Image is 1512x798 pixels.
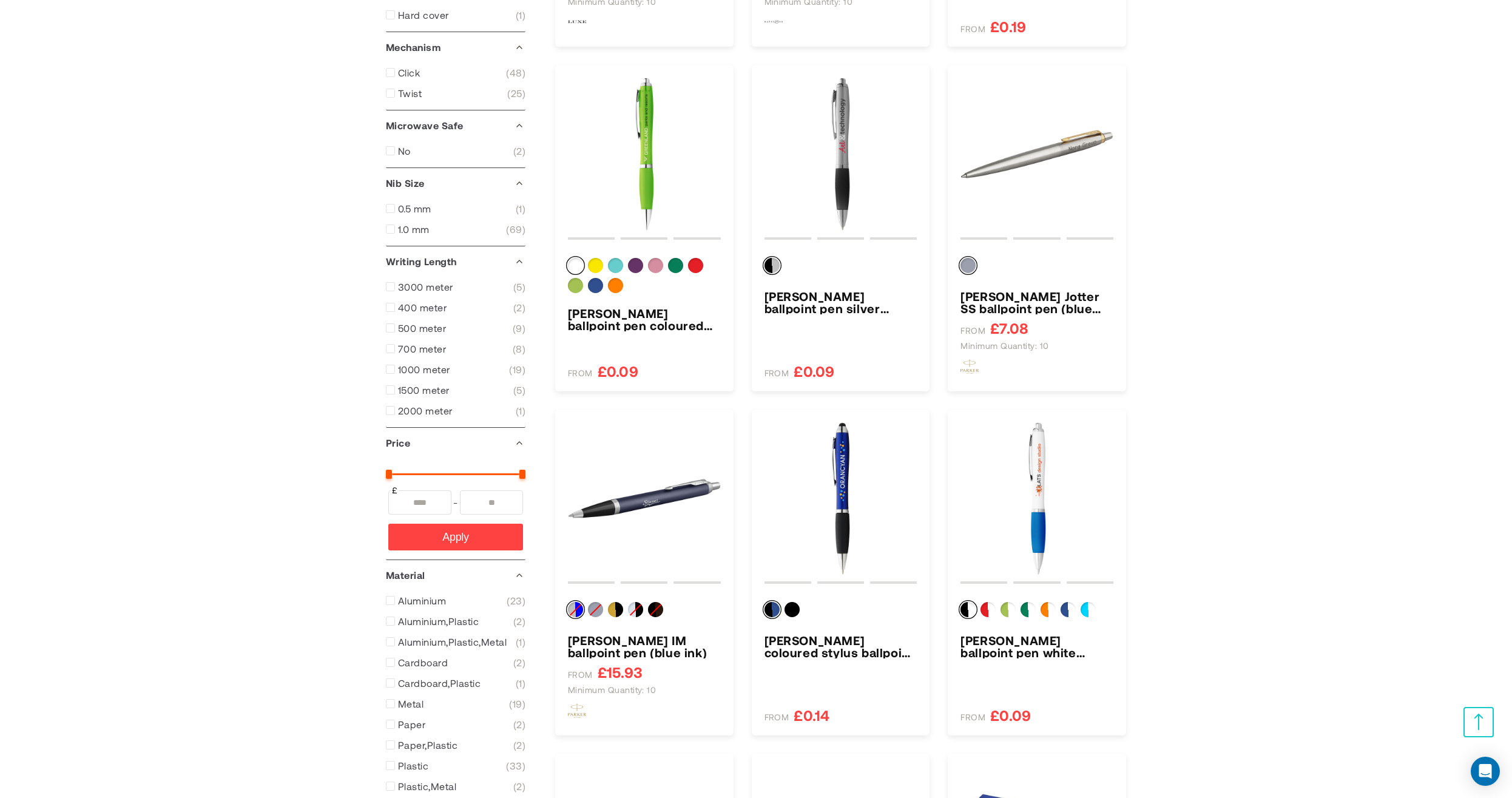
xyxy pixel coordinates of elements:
div: Silver&Solid black [764,258,780,273]
div: Metal [588,602,603,617]
a: Aluminium,Plastic 2 [386,615,525,627]
div: Writing Length [386,246,525,277]
span: £0.14 [794,708,829,723]
div: White&Aqua [1081,602,1096,617]
div: Material [386,560,525,590]
span: 1500 meter [398,384,450,396]
div: Yellow [588,258,603,273]
div: Purple [628,258,643,273]
span: 2 [513,657,525,669]
a: Aluminium,Plastic,Metal 1 [386,636,525,648]
span: 0.5 mm [398,203,431,215]
a: Paper 2 [386,719,525,731]
div: Espresso&Solid black [648,602,663,617]
span: Aluminium,Plastic,Metal [398,636,507,648]
span: £15.93 [598,664,643,680]
div: Orange [608,278,623,293]
a: Nash ballpoint pen coloured barrel and grip (blue ink) [568,307,721,331]
span: FROM [764,712,789,723]
span: Paper,Plastic [398,739,457,751]
span: £0.09 [598,363,638,379]
div: Open Intercom Messenger [1471,757,1500,786]
button: Apply [388,524,523,550]
a: Metal 19 [386,698,525,710]
span: 1 [516,405,525,417]
span: Plastic,Metal [398,780,456,793]
span: 8 [513,343,525,355]
a: No 2 [386,145,525,157]
img: Nash ballpoint pen silver barrel and coloured grip (blue ink) [764,78,917,231]
div: Transparent white [568,258,583,273]
a: 1500 meter 5 [386,384,525,396]
span: £ [391,484,399,496]
span: 2 [513,739,525,751]
h3: [PERSON_NAME] Jotter SS ballpoint pen (blue ink) [960,290,1113,314]
span: 5 [513,384,525,396]
a: Paper,Plastic 2 [386,739,525,751]
a: Nash ballpoint pen white barrel and coloured grip (blue ink) [960,634,1113,658]
div: White&Solid black [960,602,976,617]
a: Aluminium 23 [386,595,525,607]
a: Nash coloured stylus ballpoint pen with black grip (blue ink) [764,634,917,658]
span: 1000 meter [398,363,450,376]
a: Cardboard,Plastic 1 [386,677,525,689]
h3: [PERSON_NAME] coloured stylus ballpoint pen with black grip (blue ink) [764,634,917,658]
a: 2000 meter 1 [386,405,525,417]
a: Parker IM ballpoint pen (blue ink) [568,634,721,658]
div: Price [386,428,525,458]
div: Mechanism [386,32,525,63]
div: White&Lime [1001,602,1016,617]
div: Solid black&Chrome [628,602,643,617]
span: - [451,490,460,515]
div: Nib Size [386,168,525,198]
span: 700 meter [398,343,446,355]
img: Parker IM ballpoint pen (blue ink) [568,422,721,575]
div: Microwave Safe [386,110,525,141]
img: Nash coloured stylus ballpoint pen with black grip (blue ink) [764,422,917,575]
span: 1 [516,677,525,689]
span: £0.09 [990,708,1031,723]
span: Plastic [398,760,428,772]
span: 500 meter [398,322,446,334]
div: Solid black&Gold [608,602,623,617]
span: FROM [568,669,593,680]
span: Click [398,67,420,79]
span: £0.09 [794,363,834,379]
span: Aluminium [398,595,446,607]
div: Colour [764,602,917,622]
div: White&Red [980,602,996,617]
input: To [460,490,523,515]
a: Nash ballpoint pen silver barrel and coloured grip (blue ink) [764,290,917,314]
span: 1.0 mm [398,223,430,235]
span: Paper [398,719,425,731]
span: 23 [507,595,525,607]
a: 0.5 mm 1 [386,203,525,215]
span: 2 [513,719,525,731]
span: Twist [398,87,422,100]
div: Stainless steel [960,258,976,273]
span: 1 [516,203,525,215]
span: FROM [764,368,789,379]
span: Minimum quantity: 10 [960,340,1049,351]
span: Aluminium,Plastic [398,615,479,627]
a: 400 meter 2 [386,302,525,314]
span: Cardboard,Plastic [398,677,481,689]
a: Nash ballpoint pen coloured barrel and grip (blue ink) [568,78,721,231]
a: 1.0 mm 69 [386,223,525,235]
span: 3000 meter [398,281,453,293]
h3: [PERSON_NAME] ballpoint pen coloured barrel and grip (blue ink) [568,307,721,331]
a: Parker Jotter SS ballpoint pen (blue ink) [960,290,1113,314]
span: Cardboard [398,657,448,669]
div: Colour [960,258,1113,278]
div: Lime [568,278,583,293]
span: FROM [960,325,985,336]
img: Parker Jotter SS ballpoint pen (blue ink) [960,78,1113,231]
h3: [PERSON_NAME] ballpoint pen silver barrel and coloured grip (blue ink) [764,290,917,314]
img: Nash ballpoint pen white barrel and coloured grip (blue ink) [960,422,1113,575]
h3: [PERSON_NAME] IM ballpoint pen (blue ink) [568,634,721,658]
